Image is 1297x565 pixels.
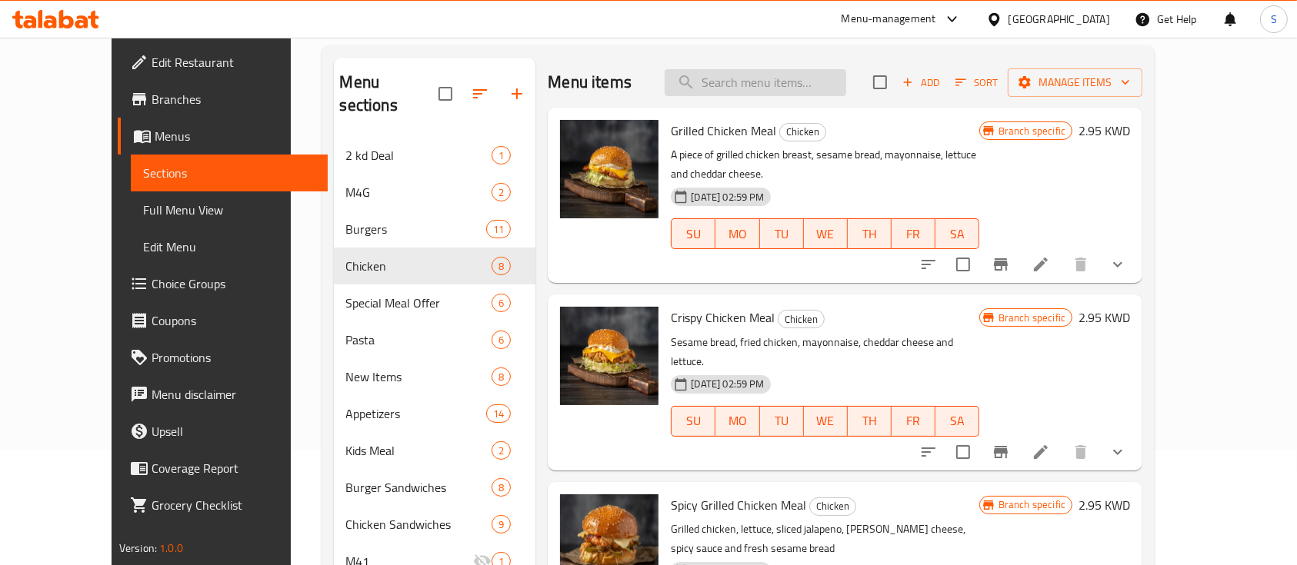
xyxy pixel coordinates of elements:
span: FR [898,223,929,245]
button: FR [892,406,935,437]
span: Burger Sandwiches [346,478,492,497]
a: Edit menu item [1032,255,1050,274]
div: Chicken Sandwiches [346,515,492,533]
span: [DATE] 02:59 PM [685,377,770,391]
a: Promotions [118,339,328,376]
button: Add [896,71,945,95]
a: Edit Restaurant [118,44,328,81]
span: 1.0.0 [159,538,183,558]
span: Sort sections [462,75,498,112]
span: Add [900,74,942,91]
div: Chicken [778,310,825,328]
button: Sort [952,71,1002,95]
svg: Show Choices [1109,255,1127,274]
span: Branch specific [992,311,1072,325]
span: 8 [492,370,510,384]
div: Special Meal Offer [346,294,492,312]
div: Burgers11 [334,211,536,248]
span: Select all sections [429,78,462,110]
img: Grilled Chicken Meal [560,120,659,218]
span: WE [810,223,842,245]
div: items [486,404,511,423]
a: Upsell [118,413,328,450]
span: Upsell [152,422,316,440]
span: TU [766,410,798,432]
span: Grilled Chicken Meal [671,119,776,142]
span: SU [678,223,709,245]
span: [DATE] 02:59 PM [685,190,770,204]
a: Choice Groups [118,265,328,302]
span: FR [898,410,929,432]
div: items [492,257,511,275]
div: 2 kd Deal1 [334,137,536,174]
span: TU [766,223,798,245]
span: Version: [119,538,157,558]
button: TH [848,406,892,437]
h2: Menu sections [340,71,439,117]
button: SU [671,406,715,437]
span: 6 [492,333,510,347]
span: Pasta [346,331,492,349]
button: TH [848,218,892,249]
button: WE [804,218,848,249]
a: Menus [118,118,328,155]
span: S [1271,11,1277,28]
span: Grocery Checklist [152,496,316,514]
button: WE [804,406,848,437]
span: Full Menu View [143,201,316,219]
span: Crispy Chicken Meal [671,306,775,329]
button: show more [1099,434,1136,470]
a: Branches [118,81,328,118]
span: New Items [346,367,492,386]
span: 9 [492,517,510,532]
div: Special Meal Offer6 [334,284,536,321]
button: Add section [498,75,535,112]
button: MO [715,406,759,437]
span: Burgers [346,220,487,238]
span: Select section [864,66,896,98]
span: Chicken [346,257,492,275]
span: Choice Groups [152,274,316,293]
span: 2 [492,185,510,200]
button: delete [1062,246,1099,283]
span: TH [854,223,885,245]
div: Chicken Sandwiches9 [334,506,536,543]
a: Full Menu View [131,191,328,228]
span: Promotions [152,348,316,367]
div: Chicken8 [334,248,536,284]
span: 1 [492,148,510,163]
button: MO [715,218,759,249]
span: MO [722,410,753,432]
a: Coupons [118,302,328,339]
div: M4G2 [334,174,536,211]
span: TH [854,410,885,432]
svg: Show Choices [1109,443,1127,461]
div: items [492,294,511,312]
span: Menu disclaimer [152,385,316,404]
div: Chicken [779,123,826,141]
span: Appetizers [346,404,487,423]
div: items [492,441,511,460]
a: Sections [131,155,328,191]
span: Branch specific [992,497,1072,512]
div: items [492,183,511,201]
div: items [492,146,511,165]
div: items [492,367,511,386]
p: Grilled chicken, lettuce, sliced jalapeno, [PERSON_NAME] cheese, spicy sauce and fresh sesame bread [671,520,979,558]
span: Sort items [945,71,1008,95]
span: Coupons [152,311,316,330]
div: items [492,331,511,349]
div: [GEOGRAPHIC_DATA] [1009,11,1110,28]
p: A piece of grilled chicken breast, sesame bread, mayonnaise, lettuce and cheddar cheese. [671,145,979,184]
button: TU [760,218,804,249]
span: Sort [955,74,998,91]
h6: 2.95 KWD [1079,120,1130,141]
button: Branch-specific-item [982,434,1019,470]
div: Appetizers14 [334,395,536,432]
span: Menus [155,127,316,145]
button: FR [892,218,935,249]
div: Kids Meal [346,441,492,460]
a: Edit menu item [1032,443,1050,461]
